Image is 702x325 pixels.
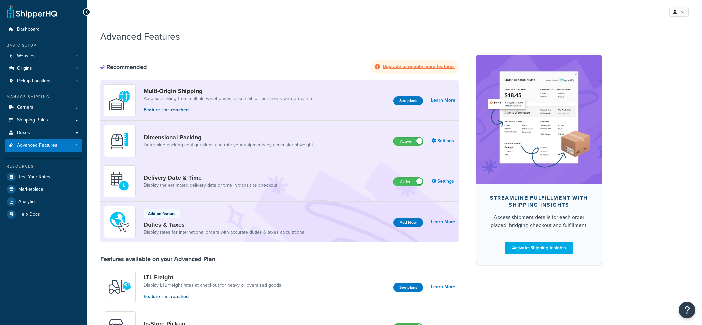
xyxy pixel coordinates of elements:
a: Activate Shipping Insights [505,242,573,254]
div: Access shipment details for each order placed, bridging checkout and fulfillment. [487,213,591,229]
button: See plans [393,96,423,105]
a: Advanced Features4 [5,139,82,152]
a: Help Docs [5,208,82,220]
span: Origins [17,66,32,71]
a: Multi-Origin Shipping [144,87,312,95]
a: Origins1 [5,62,82,75]
li: Origins [5,62,82,75]
div: Recommended [100,63,147,71]
span: Marketplace [18,187,43,192]
img: WatD5o0RtDAAAAAElFTkSuQmCC [108,89,131,112]
span: Advanced Features [17,143,57,148]
a: Marketplace [5,183,82,195]
img: icon-duo-feat-landed-cost-7136b061.png [108,210,131,234]
strong: Upgrade to enable more features [383,63,455,70]
span: Test Your Rates [18,174,50,180]
h1: Advanced Features [100,30,180,43]
p: Add-on feature [148,211,176,217]
img: gfkeb5ejjkALwAAAABJRU5ErkJggg== [108,170,131,193]
a: Learn More [431,96,455,105]
button: Open Resource Center [679,302,695,318]
p: Feature limit reached [144,106,312,114]
button: Add Now [393,218,423,227]
span: 1 [76,78,78,84]
a: Settings [431,177,455,186]
span: 4 [75,143,78,148]
a: Learn More [431,217,455,227]
li: Websites [5,50,82,62]
p: Feature limit reached [144,293,281,300]
a: Pickup Locations1 [5,75,82,87]
a: Websites1 [5,50,82,62]
span: 5 [75,105,78,110]
li: Carriers [5,101,82,114]
div: Basic Setup [5,43,82,48]
div: Streamline Fulfillment with Shipping Insights [487,195,591,208]
span: Carriers [17,105,33,110]
img: y79ZsPf0fXUFUhFXDzUgf+ktZg5F2+ohG75+v3d2s1D9TjoU8PiyCIluIjV41seZevKCRuEjTPPOKHJsQcmKCXGdfprl3L4q7... [108,275,131,299]
a: Dashboard [5,23,82,36]
span: 1 [76,53,78,59]
a: LTL Freight [144,274,281,281]
span: Websites [17,53,36,59]
button: See plans [393,283,423,292]
span: Pickup Locations [17,78,52,84]
span: Analytics [18,199,37,205]
a: Automate rating from multiple warehouses, essential for merchants who dropship [144,95,312,102]
label: Active [393,137,423,145]
a: Display rates for international orders with accurate duties & taxes calculations [144,229,304,236]
div: Resources [5,164,82,169]
label: Active [393,178,423,186]
li: Advanced Features [5,139,82,152]
span: 1 [76,66,78,71]
span: Boxes [17,130,30,136]
a: Dimensional Packing [144,134,313,141]
span: Shipping Rules [17,117,48,123]
a: Shipping Rules [5,114,82,127]
span: Dashboard [17,27,40,32]
a: Display the estimated delivery date or time in transit as checkout. [144,182,278,189]
a: Display LTL freight rates at checkout for heavy or oversized goods [144,282,281,289]
img: feature-image-si-e24932ea9b9fcd0ff835db86be1ff8d589347e8876e1638d903ea230a36726be.png [486,65,592,174]
a: Carriers5 [5,101,82,114]
span: Help Docs [18,212,40,217]
div: Manage Shipping [5,94,82,100]
a: Boxes [5,127,82,139]
a: Settings [431,136,455,146]
a: Duties & Taxes [144,221,304,228]
a: Determine packing configurations and rate your shipments by dimensional weight [144,142,313,148]
a: Delivery Date & Time [144,174,278,181]
a: Test Your Rates [5,171,82,183]
li: Pickup Locations [5,75,82,87]
div: Features available on your Advanced Plan [100,255,215,263]
a: Learn More [431,282,455,292]
img: DTVBYsAAAAAASUVORK5CYII= [108,129,131,153]
a: Analytics [5,196,82,208]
